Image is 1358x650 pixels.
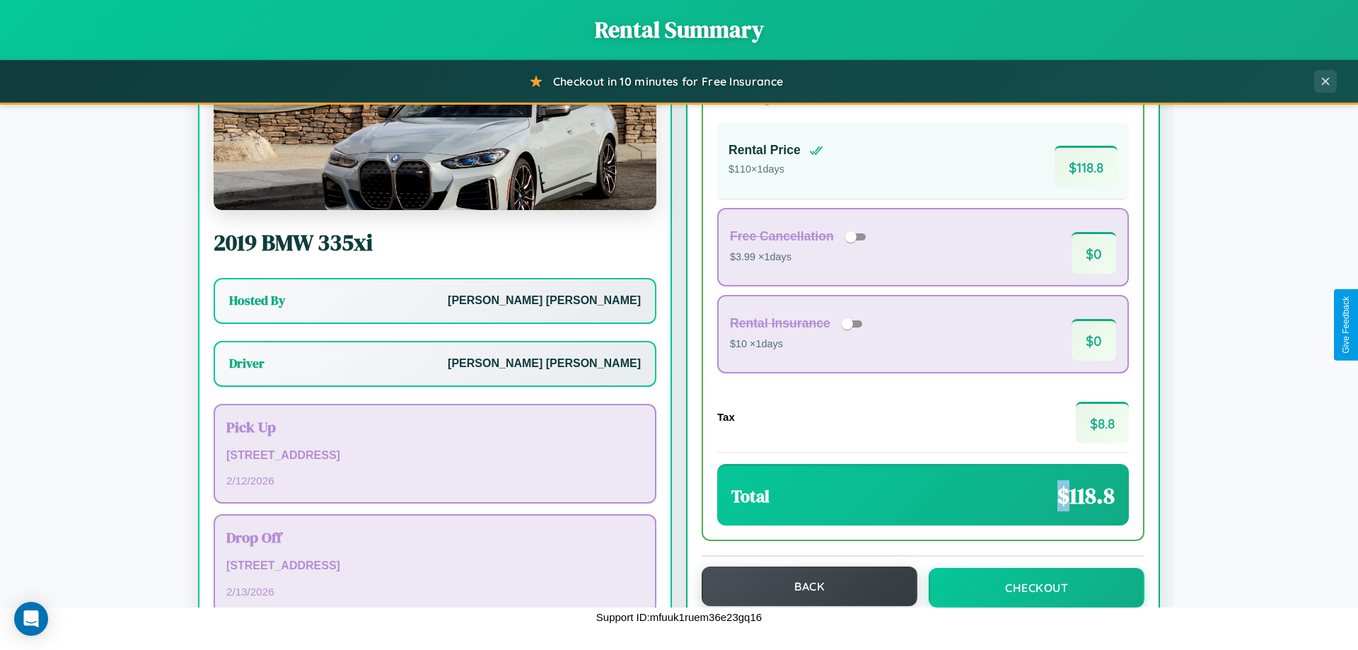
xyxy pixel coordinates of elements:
[226,446,644,466] p: [STREET_ADDRESS]
[1055,146,1118,187] span: $ 118.8
[731,484,770,508] h3: Total
[1057,480,1115,511] span: $ 118.8
[553,74,783,88] span: Checkout in 10 minutes for Free Insurance
[226,582,644,601] p: 2 / 13 / 2026
[226,556,644,576] p: [STREET_ADDRESS]
[702,567,917,606] button: Back
[1341,296,1351,354] div: Give Feedback
[229,292,285,309] h3: Hosted By
[730,316,830,331] h4: Rental Insurance
[448,354,641,374] p: [PERSON_NAME] [PERSON_NAME]
[729,143,801,158] h4: Rental Price
[1072,319,1116,361] span: $ 0
[717,411,735,423] h4: Tax
[730,335,867,354] p: $10 × 1 days
[929,568,1144,608] button: Checkout
[214,227,656,258] h2: 2019 BMW 335xi
[214,69,656,210] img: BMW 335xi
[1072,232,1116,274] span: $ 0
[229,355,265,372] h3: Driver
[448,291,641,311] p: [PERSON_NAME] [PERSON_NAME]
[14,602,48,636] div: Open Intercom Messenger
[1076,402,1129,443] span: $ 8.8
[226,417,644,437] h3: Pick Up
[226,527,644,547] h3: Drop Off
[730,248,871,267] p: $3.99 × 1 days
[730,229,834,244] h4: Free Cancellation
[729,161,823,179] p: $ 110 × 1 days
[596,608,762,627] p: Support ID: mfuuk1ruem36e23gq16
[226,471,644,490] p: 2 / 12 / 2026
[14,14,1344,45] h1: Rental Summary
